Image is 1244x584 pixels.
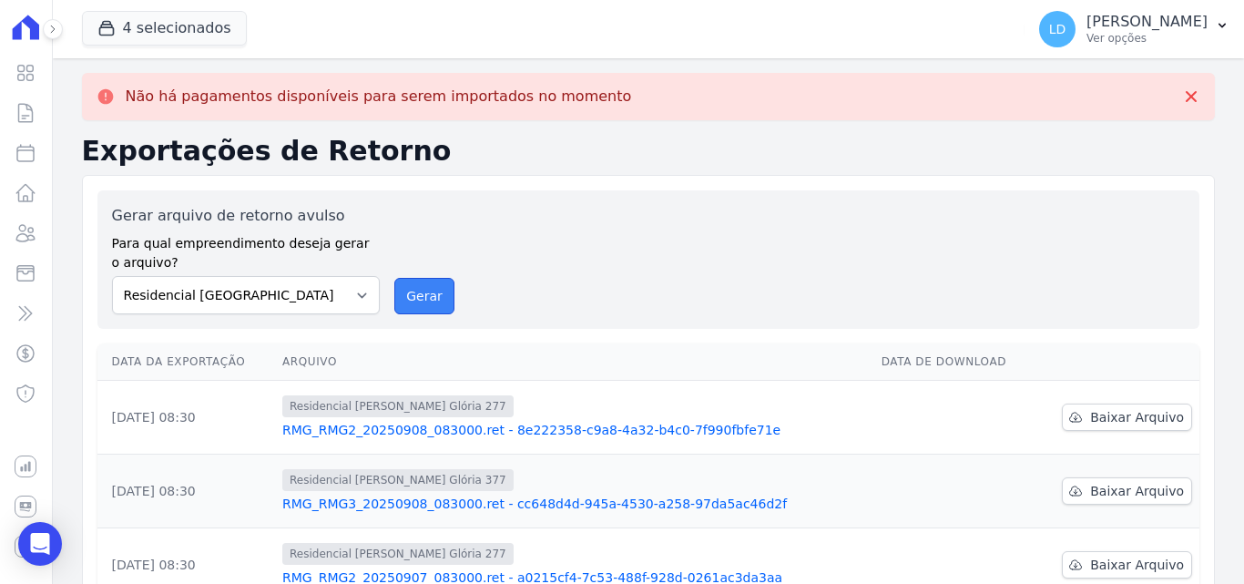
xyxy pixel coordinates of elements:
[874,343,1035,381] th: Data de Download
[82,135,1215,168] h2: Exportações de Retorno
[275,343,874,381] th: Arquivo
[82,11,247,46] button: 4 selecionados
[282,469,514,491] span: Residencial [PERSON_NAME] Glória 377
[1062,477,1192,505] a: Baixar Arquivo
[282,495,867,513] a: RMG_RMG3_20250908_083000.ret - cc648d4d-945a-4530-a258-97da5ac46d2f
[1086,31,1208,46] p: Ver opções
[282,543,514,565] span: Residencial [PERSON_NAME] Glória 277
[282,395,514,417] span: Residencial [PERSON_NAME] Glória 277
[1062,404,1192,431] a: Baixar Arquivo
[112,227,381,272] label: Para qual empreendimento deseja gerar o arquivo?
[97,381,275,455] td: [DATE] 08:30
[18,522,62,566] div: Open Intercom Messenger
[1025,4,1244,55] button: LD [PERSON_NAME] Ver opções
[1090,408,1184,426] span: Baixar Arquivo
[112,205,381,227] label: Gerar arquivo de retorno avulso
[1049,23,1066,36] span: LD
[1090,556,1184,574] span: Baixar Arquivo
[126,87,632,106] p: Não há pagamentos disponíveis para serem importados no momento
[1090,482,1184,500] span: Baixar Arquivo
[1062,551,1192,579] a: Baixar Arquivo
[1086,13,1208,31] p: [PERSON_NAME]
[394,278,454,314] button: Gerar
[282,421,867,439] a: RMG_RMG2_20250908_083000.ret - 8e222358-c9a8-4a32-b4c0-7f990fbfe71e
[97,343,275,381] th: Data da Exportação
[97,455,275,528] td: [DATE] 08:30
